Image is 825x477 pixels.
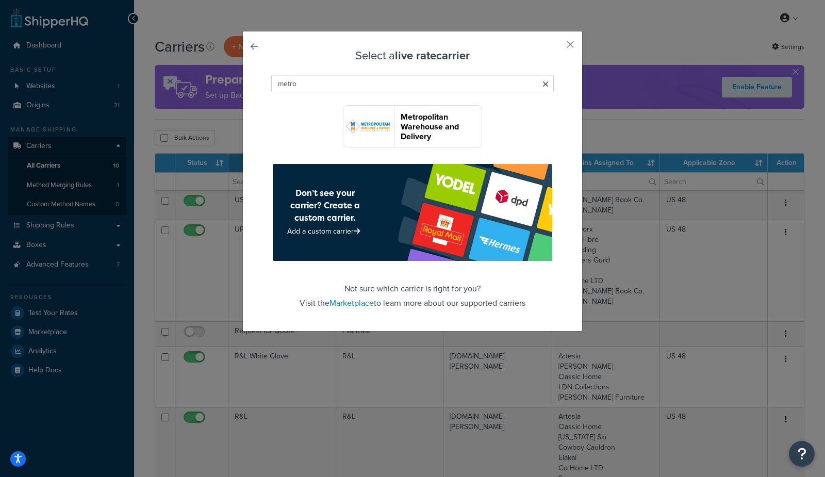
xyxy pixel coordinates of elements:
[329,297,374,309] a: Marketplace
[269,164,556,310] footer: Not sure which carrier is right for you? Visit the to learn more about our supported carriers
[287,226,362,237] a: Add a custom carrier
[401,112,482,141] header: Metropolitan Warehouse and Delivery
[343,105,482,147] button: metropolitanFreight logoMetropolitan Warehouse and Delivery
[789,441,815,467] button: Open Resource Center
[271,75,554,92] input: Search Carriers
[542,77,549,92] span: Clear search query
[395,47,470,64] strong: live rate carrier
[269,50,556,62] h3: Select a
[279,187,371,224] h4: Don’t see your carrier? Create a custom carrier.
[343,106,394,147] img: metropolitanFreight logo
